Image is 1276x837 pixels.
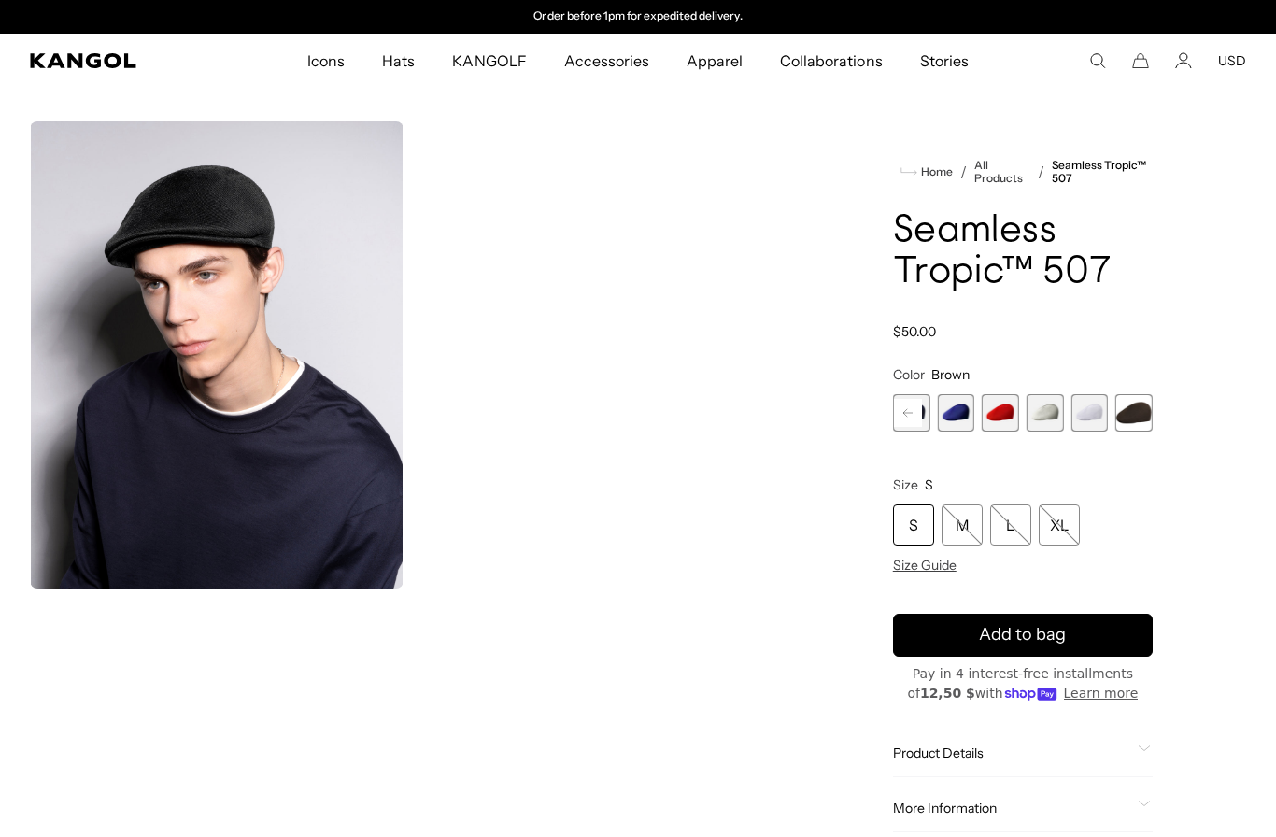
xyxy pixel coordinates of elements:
a: Account [1175,52,1192,69]
div: 12 of 12 [1115,394,1153,432]
span: KANGOLF [452,34,526,88]
div: L [990,504,1031,546]
label: Navy [893,394,930,432]
a: Icons [289,34,363,88]
li: / [953,161,967,183]
span: Accessories [564,34,649,88]
div: 7 of 12 [893,394,930,432]
a: Apparel [668,34,761,88]
label: Starry Blue [937,394,974,432]
a: Hats [363,34,433,88]
span: Stories [920,34,969,88]
a: Stories [901,34,987,88]
a: All Products [974,159,1030,185]
span: Hats [382,34,415,88]
a: Accessories [546,34,668,88]
div: Announcement [446,9,830,24]
product-gallery: Gallery Viewer [30,121,785,589]
span: More Information [893,800,1130,816]
span: Collaborations [780,34,882,88]
div: 11 of 12 [1071,394,1109,432]
div: 10 of 12 [1027,394,1064,432]
button: Cart [1132,52,1149,69]
span: Apparel [687,34,743,88]
span: $50.00 [893,323,936,340]
a: Seamless Tropic™ 507 [1052,159,1153,185]
label: Scarlet [982,394,1019,432]
slideshow-component: Announcement bar [446,9,830,24]
div: XL [1039,504,1080,546]
span: Icons [307,34,345,88]
nav: breadcrumbs [893,159,1153,185]
li: / [1030,161,1044,183]
span: Color [893,366,925,383]
span: Product Details [893,745,1130,761]
span: Add to bag [979,622,1066,647]
div: 2 of 2 [446,9,830,24]
img: seamless tropic 507 black [30,121,404,589]
a: Home [900,163,953,180]
span: S [925,476,933,493]
span: Brown [931,366,970,383]
div: 9 of 12 [982,394,1019,432]
button: Add to bag [893,614,1153,657]
h1: Seamless Tropic™ 507 [893,211,1153,293]
a: KANGOLF [433,34,545,88]
p: Order before 1pm for expedited delivery. [533,9,742,24]
span: Size Guide [893,557,957,574]
div: M [942,504,983,546]
div: 8 of 12 [937,394,974,432]
a: Collaborations [761,34,900,88]
label: Brown [1115,394,1153,432]
div: S [893,504,934,546]
label: Moonstruck [1027,394,1064,432]
summary: Search here [1089,52,1106,69]
span: Size [893,476,918,493]
label: White [1071,394,1109,432]
button: USD [1218,52,1246,69]
span: Home [917,165,953,178]
a: Kangol [30,53,203,68]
